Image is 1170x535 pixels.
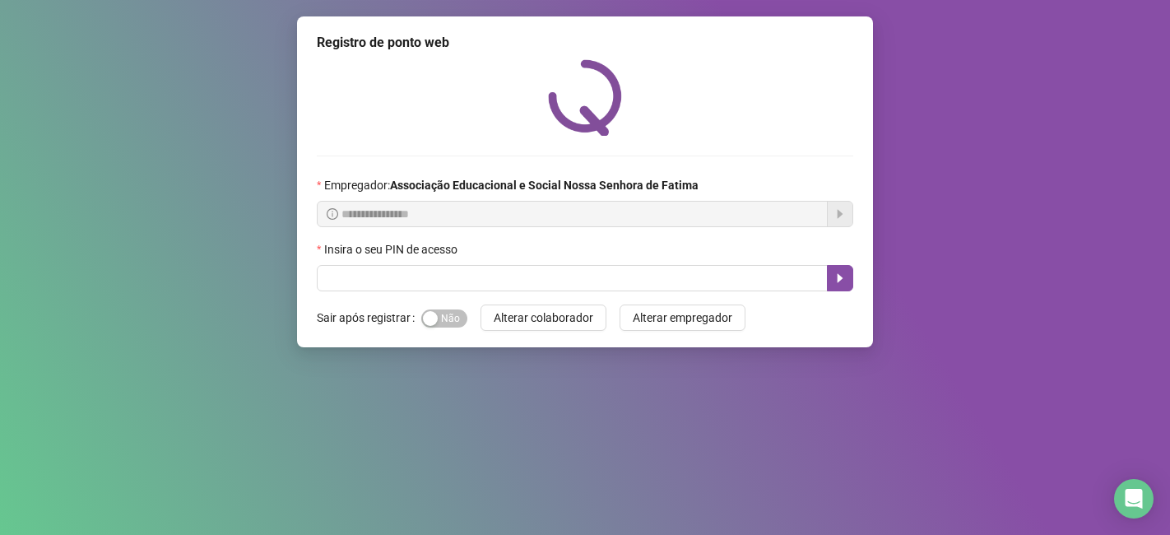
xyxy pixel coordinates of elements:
[481,305,606,331] button: Alterar colaborador
[317,240,468,258] label: Insira o seu PIN de acesso
[548,59,622,136] img: QRPoint
[317,305,421,331] label: Sair após registrar
[324,176,699,194] span: Empregador :
[390,179,699,192] strong: Associação Educacional e Social Nossa Senhora de Fatima
[327,208,338,220] span: info-circle
[620,305,745,331] button: Alterar empregador
[633,309,732,327] span: Alterar empregador
[833,272,847,285] span: caret-right
[494,309,593,327] span: Alterar colaborador
[317,33,853,53] div: Registro de ponto web
[1114,479,1154,519] div: Open Intercom Messenger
